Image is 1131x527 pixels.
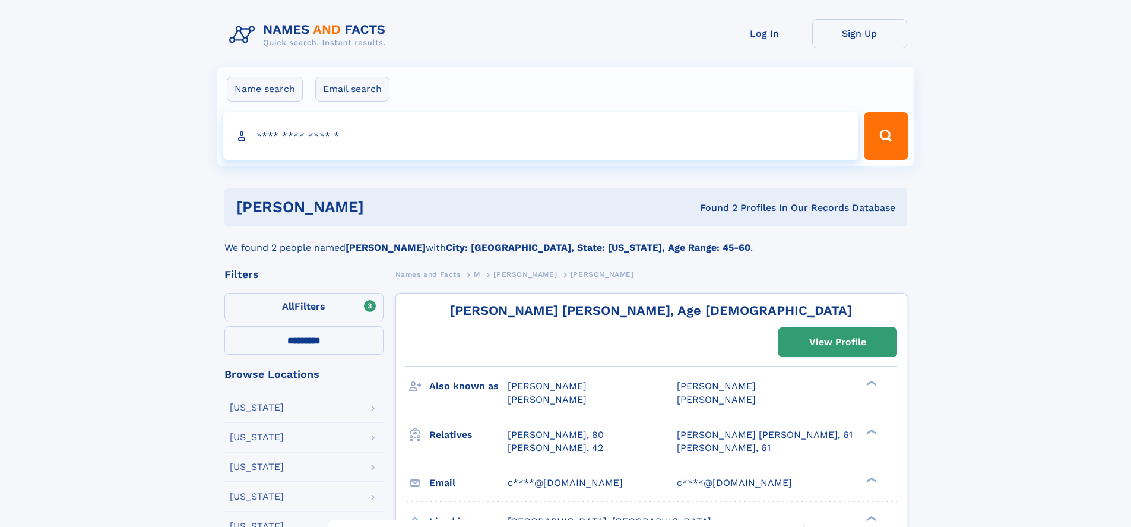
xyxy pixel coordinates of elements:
[812,19,907,48] a: Sign Up
[450,303,852,318] a: [PERSON_NAME] [PERSON_NAME], Age [DEMOGRAPHIC_DATA]
[717,19,812,48] a: Log In
[224,369,384,380] div: Browse Locations
[508,394,587,405] span: [PERSON_NAME]
[446,242,750,253] b: City: [GEOGRAPHIC_DATA], State: [US_STATE], Age Range: 45-60
[863,428,877,436] div: ❯
[508,428,604,441] a: [PERSON_NAME], 80
[493,267,557,282] a: [PERSON_NAME]
[508,380,587,392] span: [PERSON_NAME]
[779,328,896,356] a: View Profile
[230,403,284,412] div: [US_STATE]
[346,242,426,253] b: [PERSON_NAME]
[474,267,480,282] a: M
[677,428,853,441] a: [PERSON_NAME] [PERSON_NAME], 61
[863,380,877,387] div: ❯
[224,19,395,51] img: Logo Names and Facts
[677,394,756,405] span: [PERSON_NAME]
[571,270,634,279] span: [PERSON_NAME]
[282,301,294,312] span: All
[429,376,508,396] h3: Also known as
[395,267,461,282] a: Names and Facts
[474,270,480,279] span: M
[493,270,557,279] span: [PERSON_NAME]
[429,425,508,445] h3: Relatives
[863,515,877,522] div: ❯
[230,433,284,442] div: [US_STATE]
[224,269,384,280] div: Filters
[230,492,284,501] div: [US_STATE]
[224,226,907,255] div: We found 2 people named with .
[508,441,603,455] a: [PERSON_NAME], 42
[508,516,711,527] span: [GEOGRAPHIC_DATA], [GEOGRAPHIC_DATA]
[223,112,859,160] input: search input
[864,112,908,160] button: Search Button
[236,200,532,214] h1: [PERSON_NAME]
[315,77,389,102] label: Email search
[429,473,508,493] h3: Email
[227,77,303,102] label: Name search
[677,441,771,455] a: [PERSON_NAME], 61
[224,293,384,321] label: Filters
[230,462,284,472] div: [US_STATE]
[677,380,756,392] span: [PERSON_NAME]
[532,201,895,214] div: Found 2 Profiles In Our Records Database
[863,476,877,484] div: ❯
[809,329,866,356] div: View Profile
